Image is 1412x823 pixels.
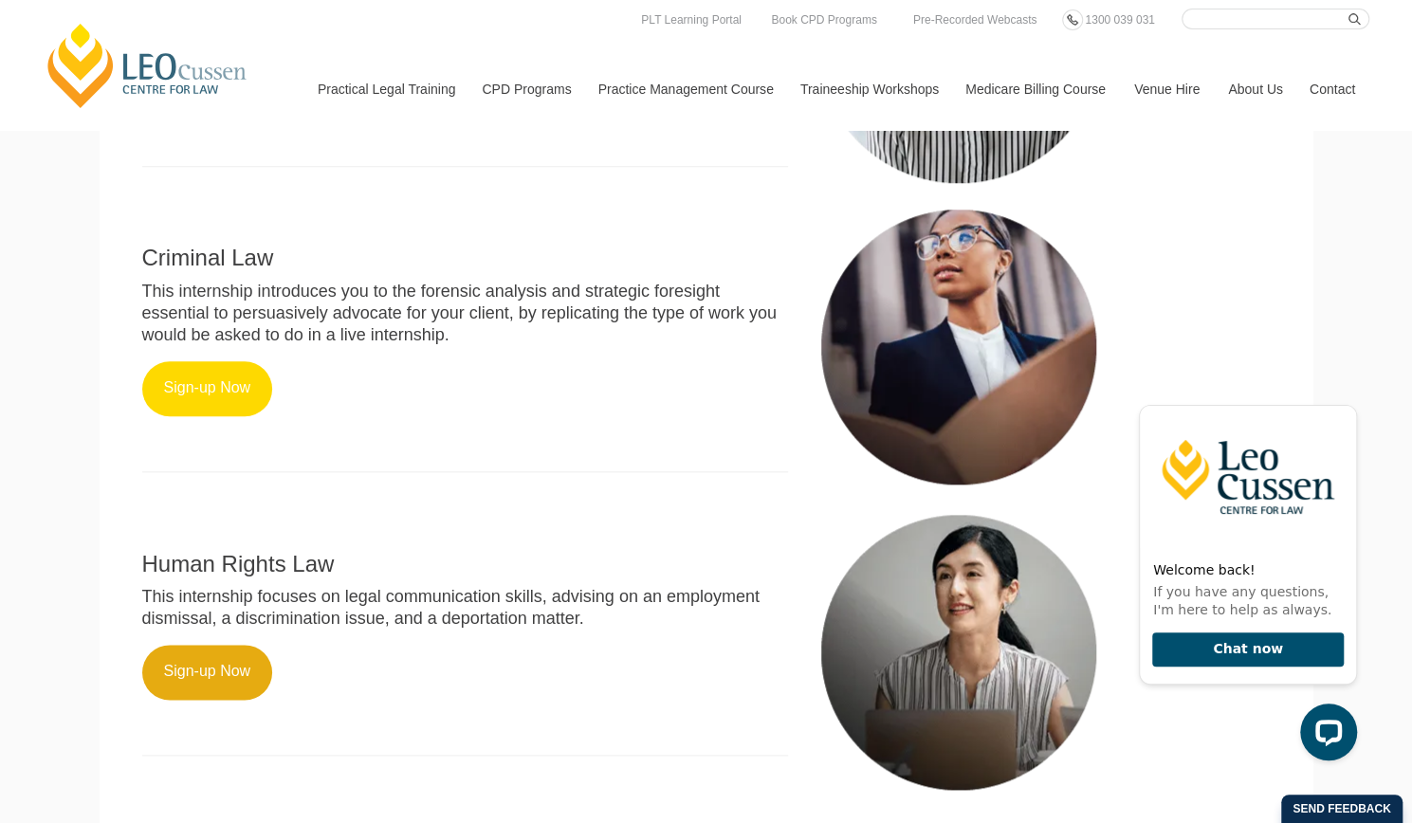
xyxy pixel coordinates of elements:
p: This internship introduces you to the forensic analysis and strategic foresight essential to pers... [142,281,789,347]
a: [PERSON_NAME] Centre for Law [43,21,252,110]
a: About Us [1214,48,1295,130]
a: Contact [1295,48,1369,130]
iframe: LiveChat chat widget [1124,371,1365,776]
h2: Human Rights Law [142,552,789,576]
a: CPD Programs [468,48,583,130]
a: Practical Legal Training [303,48,468,130]
a: Sign-up Now [142,361,273,416]
a: Pre-Recorded Webcasts [908,9,1042,30]
p: This internship focuses on legal communication skills, advising on an employment dismissal, a dis... [142,586,789,631]
a: Sign-up Now [142,645,273,700]
a: PLT Learning Portal [636,9,746,30]
a: Practice Management Course [584,48,786,130]
a: Medicare Billing Course [951,48,1120,130]
h2: Criminal Law [142,246,789,270]
span: 1300 039 031 [1085,13,1154,27]
a: Traineeship Workshops [786,48,951,130]
a: 1300 039 031 [1080,9,1159,30]
a: Venue Hire [1120,48,1214,130]
a: Book CPD Programs [766,9,881,30]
